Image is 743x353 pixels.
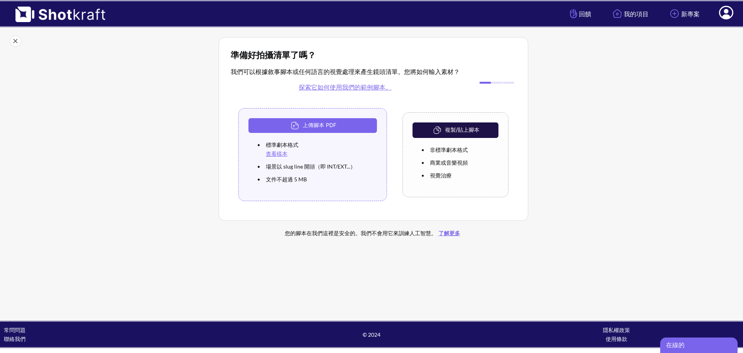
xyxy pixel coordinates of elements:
a: 探索它如何使用我們的範例腳本。 [299,83,392,91]
font: © 2024 [363,331,380,338]
button: 上傳腳本 PDF [248,118,377,133]
font: 視覺治療 [430,172,452,179]
font: 場景以 slug line 開頭（即 INT/EXT...） [266,163,356,170]
img: 新增圖示 [668,7,681,20]
font: 使用條款 [606,336,627,342]
img: 複製貼上圖標 [431,124,445,136]
a: 了解更多 [437,230,462,236]
img: 主頁圖示 [611,7,624,20]
font: 商業或音樂視頻 [430,159,468,166]
font: 複製/貼上腳本 [445,126,479,133]
img: 上傳圖示 [289,120,303,131]
font: 上傳腳本 PDF [303,122,336,128]
a: 查看樣本 [266,150,288,157]
img: 關閉圖示 [10,35,21,47]
font: 回饋 [579,10,591,17]
a: 常問問題 [4,327,26,333]
font: 非標準劇本格式 [430,146,468,153]
a: 聯絡我們 [4,336,26,342]
font: 標準劇本格式 [266,141,298,148]
font: 我的項目 [624,10,649,17]
font: 您的腳本在我們這裡是安全的。我們不會用它來訓練人工智慧。 [285,230,437,236]
img: 手形圖示 [568,7,579,20]
font: 我們可以根據敘事腳本或任何語言的視覺處理來產生鏡頭清單。您將如何輸入素材？ [231,68,460,75]
font: 新專案 [681,10,700,17]
button: 複製/貼上腳本 [413,122,498,138]
iframe: 聊天小工具 [660,336,739,353]
font: 隱私權政策 [603,327,630,333]
font: 了解更多 [438,230,460,236]
font: 準備好拍攝清單了嗎？ [231,50,316,60]
font: 文件不超過 5 MB [266,176,307,183]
